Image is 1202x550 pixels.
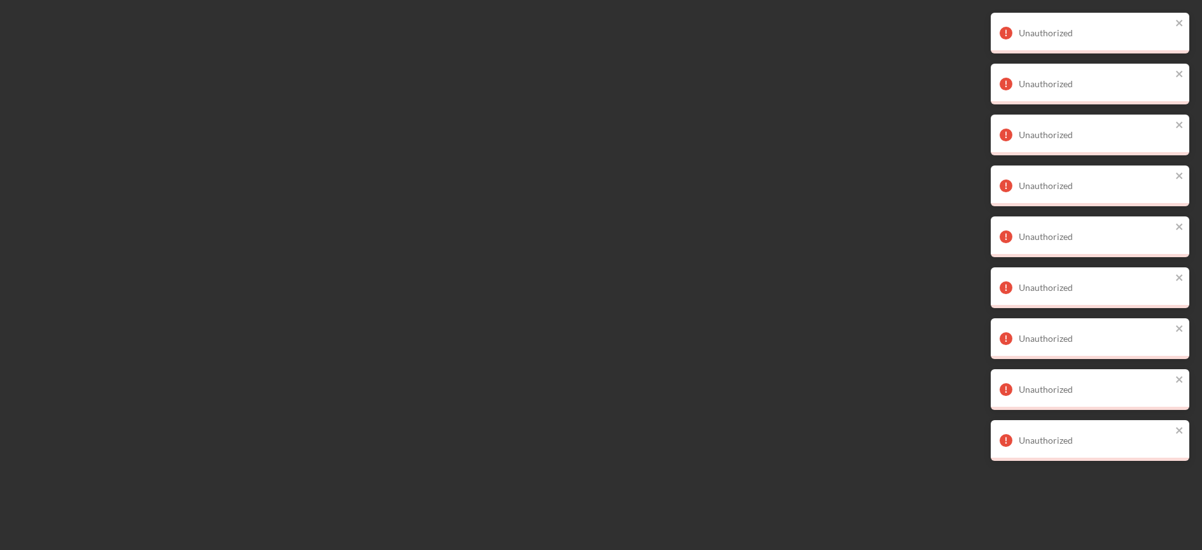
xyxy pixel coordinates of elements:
button: close [1175,222,1184,234]
div: Unauthorized [1019,232,1171,242]
div: Unauthorized [1019,181,1171,191]
button: close [1175,323,1184,335]
button: close [1175,120,1184,132]
div: Unauthorized [1019,384,1171,395]
div: Unauthorized [1019,28,1171,38]
button: close [1175,374,1184,386]
button: close [1175,272,1184,285]
button: close [1175,18,1184,30]
div: Unauthorized [1019,130,1171,140]
div: Unauthorized [1019,79,1171,89]
div: Unauthorized [1019,435,1171,446]
div: Unauthorized [1019,283,1171,293]
button: close [1175,171,1184,183]
div: Unauthorized [1019,334,1171,344]
button: close [1175,69,1184,81]
button: close [1175,425,1184,437]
